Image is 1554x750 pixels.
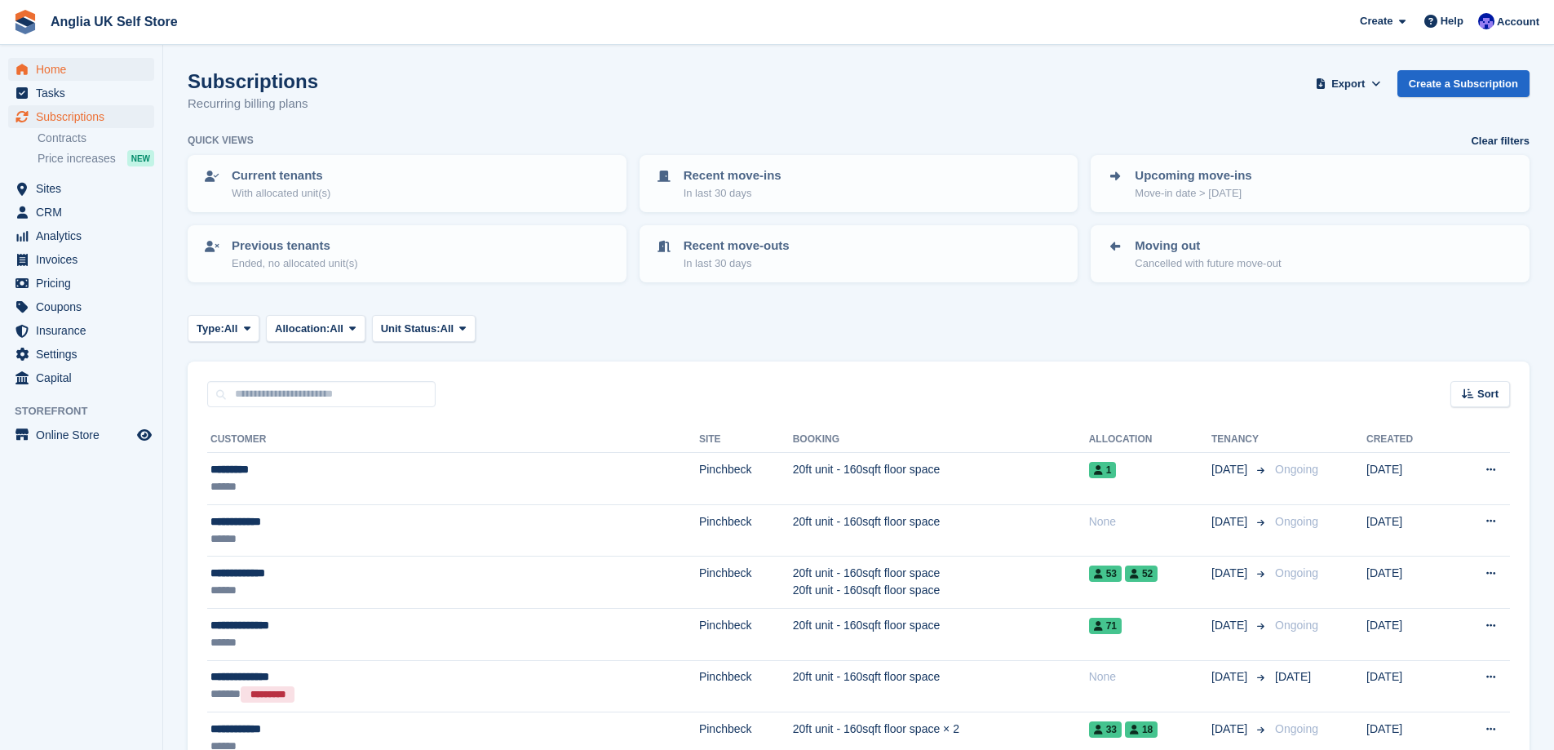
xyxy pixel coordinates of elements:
[266,315,365,342] button: Allocation: All
[699,427,793,453] th: Site
[441,321,454,337] span: All
[699,453,793,505] td: Pinchbeck
[1125,566,1158,582] span: 52
[1135,255,1281,272] p: Cancelled with future move-out
[1135,185,1251,202] p: Move-in date > [DATE]
[232,166,330,185] p: Current tenants
[793,453,1089,505] td: 20ft unit - 160sqft floor space
[36,224,134,247] span: Analytics
[8,366,154,389] a: menu
[699,660,793,712] td: Pinchbeck
[1366,427,1450,453] th: Created
[1211,565,1251,582] span: [DATE]
[1211,617,1251,634] span: [DATE]
[8,177,154,200] a: menu
[1211,721,1251,738] span: [DATE]
[1092,157,1528,211] a: Upcoming move-ins Move-in date > [DATE]
[641,157,1077,211] a: Recent move-ins In last 30 days
[36,58,134,81] span: Home
[207,427,699,453] th: Customer
[8,224,154,247] a: menu
[1089,721,1122,738] span: 33
[188,95,318,113] p: Recurring billing plans
[1275,670,1311,683] span: [DATE]
[1360,13,1392,29] span: Create
[641,227,1077,281] a: Recent move-outs In last 30 days
[684,166,781,185] p: Recent move-ins
[1089,462,1117,478] span: 1
[36,248,134,271] span: Invoices
[793,660,1089,712] td: 20ft unit - 160sqft floor space
[1089,566,1122,582] span: 53
[232,237,358,255] p: Previous tenants
[232,185,330,202] p: With allocated unit(s)
[1366,557,1450,609] td: [DATE]
[1366,453,1450,505] td: [DATE]
[8,343,154,366] a: menu
[36,424,134,446] span: Online Store
[1275,566,1318,579] span: Ongoing
[1211,461,1251,478] span: [DATE]
[793,608,1089,660] td: 20ft unit - 160sqft floor space
[188,315,259,342] button: Type: All
[36,295,134,318] span: Coupons
[793,504,1089,557] td: 20ft unit - 160sqft floor space
[1125,721,1158,738] span: 18
[189,227,625,281] a: Previous tenants Ended, no allocated unit(s)
[1313,70,1384,97] button: Export
[188,70,318,92] h1: Subscriptions
[38,151,116,166] span: Price increases
[1089,618,1122,634] span: 71
[15,403,162,419] span: Storefront
[36,272,134,295] span: Pricing
[1275,722,1318,735] span: Ongoing
[372,315,476,342] button: Unit Status: All
[38,149,154,167] a: Price increases NEW
[699,504,793,557] td: Pinchbeck
[1092,227,1528,281] a: Moving out Cancelled with future move-out
[189,157,625,211] a: Current tenants With allocated unit(s)
[1331,76,1365,92] span: Export
[381,321,441,337] span: Unit Status:
[793,557,1089,609] td: 20ft unit - 160sqft floor space 20ft unit - 160sqft floor space
[684,255,790,272] p: In last 30 days
[1135,166,1251,185] p: Upcoming move-ins
[8,105,154,128] a: menu
[8,424,154,446] a: menu
[1478,13,1494,29] img: Lewis Scotney
[8,248,154,271] a: menu
[330,321,343,337] span: All
[684,237,790,255] p: Recent move-outs
[36,343,134,366] span: Settings
[127,150,154,166] div: NEW
[232,255,358,272] p: Ended, no allocated unit(s)
[684,185,781,202] p: In last 30 days
[8,58,154,81] a: menu
[1211,668,1251,686] span: [DATE]
[1275,619,1318,632] span: Ongoing
[1211,513,1251,530] span: [DATE]
[36,201,134,224] span: CRM
[8,319,154,342] a: menu
[1366,660,1450,712] td: [DATE]
[1089,513,1211,530] div: None
[1366,608,1450,660] td: [DATE]
[13,10,38,34] img: stora-icon-8386f47178a22dfd0bd8f6a31ec36ba5ce8667c1dd55bd0f319d3a0aa187defe.svg
[1135,237,1281,255] p: Moving out
[699,608,793,660] td: Pinchbeck
[36,177,134,200] span: Sites
[224,321,238,337] span: All
[8,295,154,318] a: menu
[36,366,134,389] span: Capital
[188,133,254,148] h6: Quick views
[1497,14,1539,30] span: Account
[1397,70,1530,97] a: Create a Subscription
[1477,386,1499,402] span: Sort
[699,557,793,609] td: Pinchbeck
[1471,133,1530,149] a: Clear filters
[1211,427,1268,453] th: Tenancy
[1275,463,1318,476] span: Ongoing
[197,321,224,337] span: Type:
[8,82,154,104] a: menu
[1089,668,1211,686] div: None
